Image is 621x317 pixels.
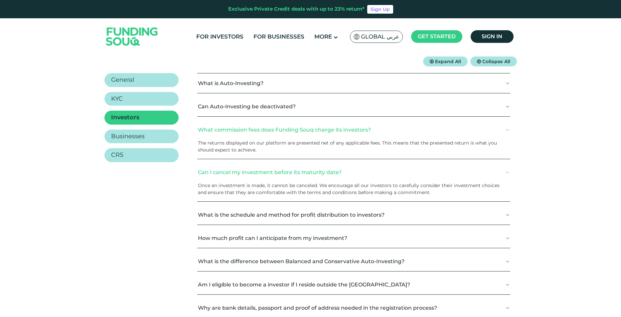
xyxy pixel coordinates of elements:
[104,148,179,162] a: CRS
[228,5,365,13] div: Exclusive Private Credit deals with up to 23% return*
[111,76,134,84] h2: General
[195,31,245,42] a: For Investors
[197,205,510,225] button: What is the schedule and method for profit distribution to investors?
[367,5,393,14] a: Sign Up
[198,140,497,153] span: The returns displayed on our platform are presented net of any applicable fees. This means that t...
[111,114,139,121] h2: Investors
[197,252,510,271] button: What is the difference between Balanced and Conservative Auto-Investing?
[104,73,179,87] a: General
[198,182,500,195] span: Once an investment is made, it cannot be canceled. We encourage all our investors to carefully co...
[104,111,179,125] a: Investors
[111,152,123,159] h2: CRS
[423,56,468,66] button: Expand All
[197,275,510,294] button: Am I eligible to become a investor if I reside outside the [GEOGRAPHIC_DATA]?
[99,20,165,53] img: Logo
[482,58,510,64] span: Collapse All
[482,33,502,40] span: Sign in
[197,228,510,248] button: How much profit can I anticipate from my investment?
[471,30,514,43] a: Sign in
[111,133,145,140] h2: Businesses
[104,130,179,144] a: Businesses
[104,92,179,106] a: KYC
[252,31,306,42] a: For Businesses
[354,34,360,40] img: SA Flag
[470,56,517,66] button: Collapse All
[314,33,332,40] span: More
[197,120,510,140] button: What commission fees does Funding Souq charge its investors?
[361,33,399,41] span: Global عربي
[435,58,461,64] span: Expand All
[111,95,123,103] h2: KYC
[197,162,510,182] button: Can I cancel my investment before its maturity date?
[197,97,510,116] button: Can Auto-Investing be deactivated?
[418,33,456,40] span: Get started
[197,73,510,93] button: What is Auto-Investing?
